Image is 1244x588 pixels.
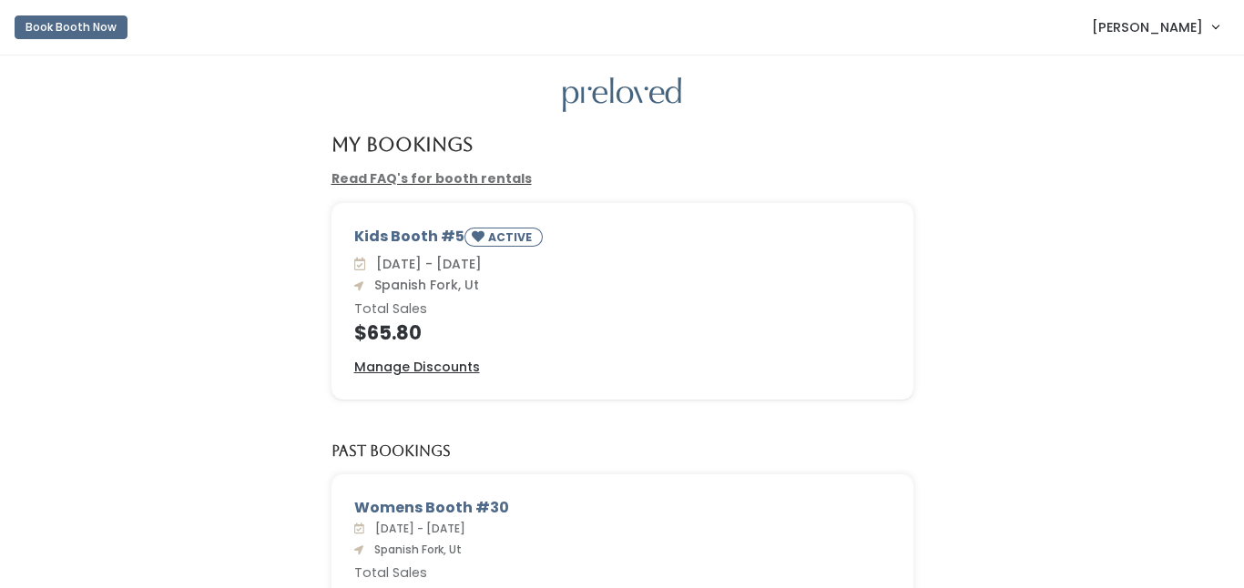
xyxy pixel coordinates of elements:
[367,542,462,557] span: Spanish Fork, Ut
[369,255,482,273] span: [DATE] - [DATE]
[563,77,681,113] img: preloved logo
[1092,17,1203,37] span: [PERSON_NAME]
[331,169,532,188] a: Read FAQ's for booth rentals
[354,497,891,519] div: Womens Booth #30
[331,134,473,155] h4: My Bookings
[354,358,480,377] a: Manage Discounts
[367,276,479,294] span: Spanish Fork, Ut
[1074,7,1237,46] a: [PERSON_NAME]
[331,443,451,460] h5: Past Bookings
[15,7,127,47] a: Book Booth Now
[354,566,891,581] h6: Total Sales
[488,229,535,245] small: ACTIVE
[354,322,891,343] h4: $65.80
[354,358,480,376] u: Manage Discounts
[354,226,891,254] div: Kids Booth #5
[354,302,891,317] h6: Total Sales
[368,521,465,536] span: [DATE] - [DATE]
[15,15,127,39] button: Book Booth Now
